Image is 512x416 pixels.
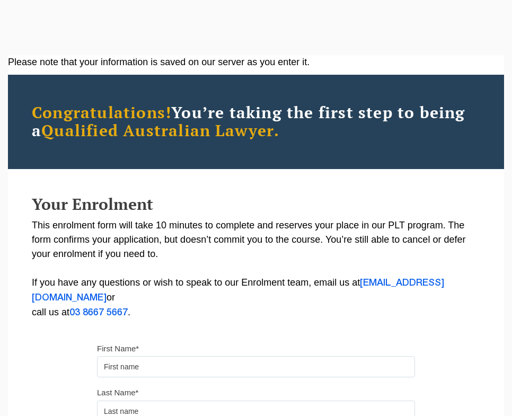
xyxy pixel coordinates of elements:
[32,102,171,123] span: Congratulations!
[41,120,279,141] span: Qualified Australian Lawyer.
[8,55,504,69] div: Please note that your information is saved on our server as you enter it.
[32,104,480,140] h2: You’re taking the first step to being a
[69,308,128,317] a: 03 8667 5667
[97,343,139,354] label: First Name*
[32,196,480,213] h2: Your Enrolment
[32,218,480,320] p: This enrolment form will take 10 minutes to complete and reserves your place in our PLT program. ...
[97,387,138,398] label: Last Name*
[97,356,415,377] input: First name
[32,279,444,302] a: [EMAIL_ADDRESS][DOMAIN_NAME]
